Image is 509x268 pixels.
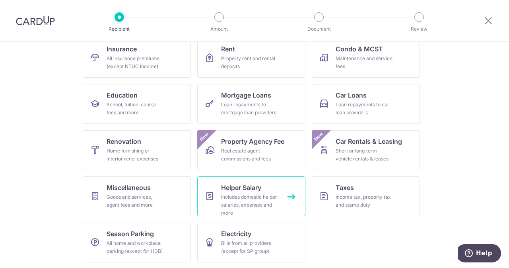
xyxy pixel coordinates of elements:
a: TaxesIncome tax, property tax and stamp duty [312,176,420,216]
a: MiscellaneousGoods and services, agent fees and more [83,176,191,216]
span: New [198,130,211,143]
p: Recipient [90,25,149,33]
a: Condo & MCSTMaintenance and service fees [312,38,420,78]
span: Car Loans [336,90,367,100]
p: Document [289,25,348,33]
span: Electricity [221,229,251,239]
div: Income tax, property tax and stamp duty [336,193,393,209]
span: Taxes [336,183,354,192]
span: Education [107,90,138,100]
span: Condo & MCST [336,44,383,54]
img: CardUp [16,16,55,25]
span: Helper Salary [221,183,261,192]
span: Help [18,6,34,13]
div: Loan repayments to mortgage loan providers [221,101,278,117]
span: New [312,130,325,143]
div: All insurance premiums (except NTUC Income) [107,55,164,70]
div: Short or long‑term vehicle rentals & leases [336,147,393,163]
a: Car Rentals & LeasingShort or long‑term vehicle rentals & leasesNew [312,130,420,170]
a: InsuranceAll insurance premiums (except NTUC Income) [83,38,191,78]
a: RenovationHome furnishing or interior reno-expenses [83,130,191,170]
a: ElectricityBills from all providers (except for SP group) [197,223,305,262]
a: EducationSchool, tuition, course fees and more [83,84,191,124]
p: Amount [190,25,249,33]
div: Includes domestic helper salaries, expenses and more [221,193,278,217]
span: Season Parking [107,229,154,239]
a: Helper SalaryIncludes domestic helper salaries, expenses and more [197,176,305,216]
div: Bills from all providers (except for SP group) [221,239,278,255]
a: Property Agency FeeReal estate agent commissions and feesNew [197,130,305,170]
span: Mortgage Loans [221,90,271,100]
span: Property Agency Fee [221,137,284,146]
div: All home and workplace parking (except for HDB) [107,239,164,255]
div: School, tuition, course fees and more [107,101,164,117]
a: Mortgage LoansLoan repayments to mortgage loan providers [197,84,305,124]
span: Car Rentals & Leasing [336,137,402,146]
span: Rent [221,44,235,54]
div: Goods and services, agent fees and more [107,193,164,209]
a: RentProperty rent and rental deposits [197,38,305,78]
iframe: Opens a widget where you can find more information [458,244,501,264]
div: Loan repayments to car loan providers [336,101,393,117]
span: Insurance [107,44,137,54]
span: Renovation [107,137,141,146]
span: Miscellaneous [107,183,151,192]
div: Home furnishing or interior reno-expenses [107,147,164,163]
a: Car LoansLoan repayments to car loan providers [312,84,420,124]
div: Real estate agent commissions and fees [221,147,278,163]
div: Property rent and rental deposits [221,55,278,70]
div: Maintenance and service fees [336,55,393,70]
a: Season ParkingAll home and workplace parking (except for HDB) [83,223,191,262]
p: Review [390,25,449,33]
